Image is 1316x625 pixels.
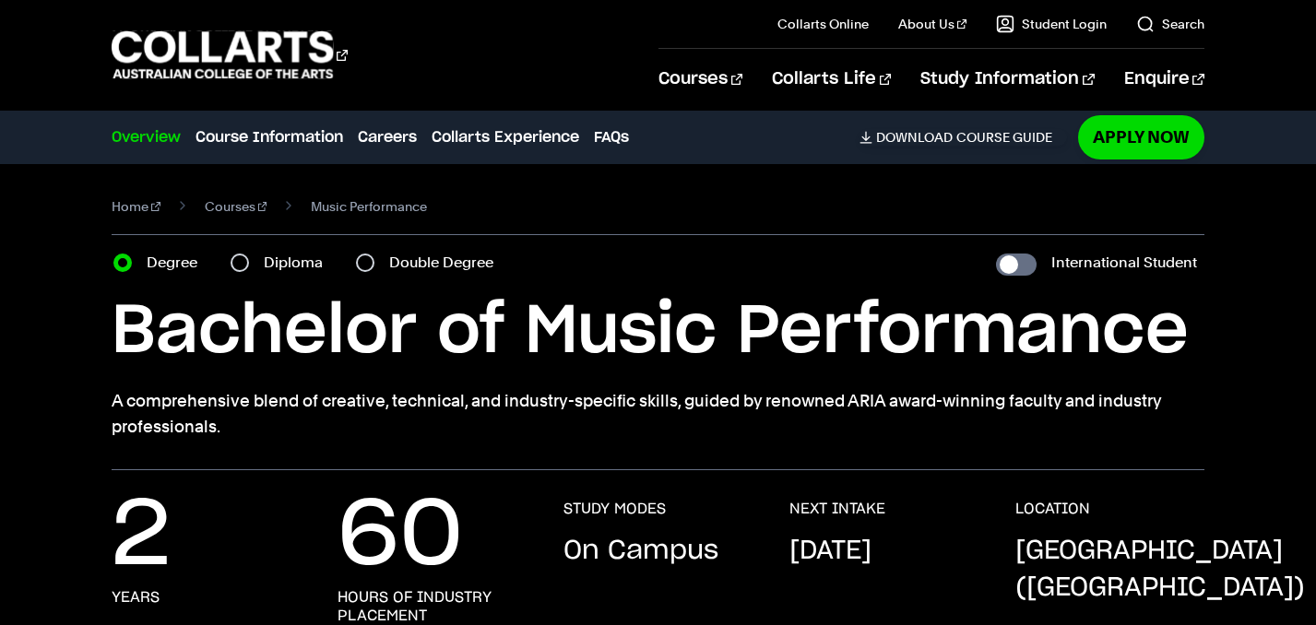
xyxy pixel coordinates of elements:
a: Courses [658,49,742,110]
p: [DATE] [789,533,871,570]
h3: years [112,588,160,607]
h3: LOCATION [1015,500,1090,518]
a: Student Login [996,15,1107,33]
a: FAQs [594,126,629,148]
a: About Us [898,15,966,33]
a: Home [112,194,160,219]
label: Diploma [264,250,334,276]
a: Courses [205,194,267,219]
h1: Bachelor of Music Performance [112,290,1203,373]
a: Study Information [920,49,1094,110]
a: Apply Now [1078,115,1204,159]
p: 60 [338,500,463,573]
p: A comprehensive blend of creative, technical, and industry-specific skills, guided by renowned AR... [112,388,1203,440]
label: International Student [1051,250,1197,276]
h3: hours of industry placement [338,588,527,625]
p: On Campus [563,533,718,570]
div: Go to homepage [112,29,348,81]
p: [GEOGRAPHIC_DATA] ([GEOGRAPHIC_DATA]) [1015,533,1305,607]
a: Search [1136,15,1204,33]
h3: NEXT INTAKE [789,500,885,518]
a: Collarts Online [777,15,869,33]
a: Collarts Life [772,49,891,110]
label: Degree [147,250,208,276]
a: DownloadCourse Guide [860,129,1067,146]
h3: STUDY MODES [563,500,666,518]
label: Double Degree [389,250,504,276]
a: Careers [358,126,417,148]
p: 2 [112,500,171,573]
span: Music Performance [311,194,427,219]
a: Overview [112,126,181,148]
a: Enquire [1124,49,1204,110]
span: Download [876,129,953,146]
a: Collarts Experience [432,126,579,148]
a: Course Information [196,126,343,148]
